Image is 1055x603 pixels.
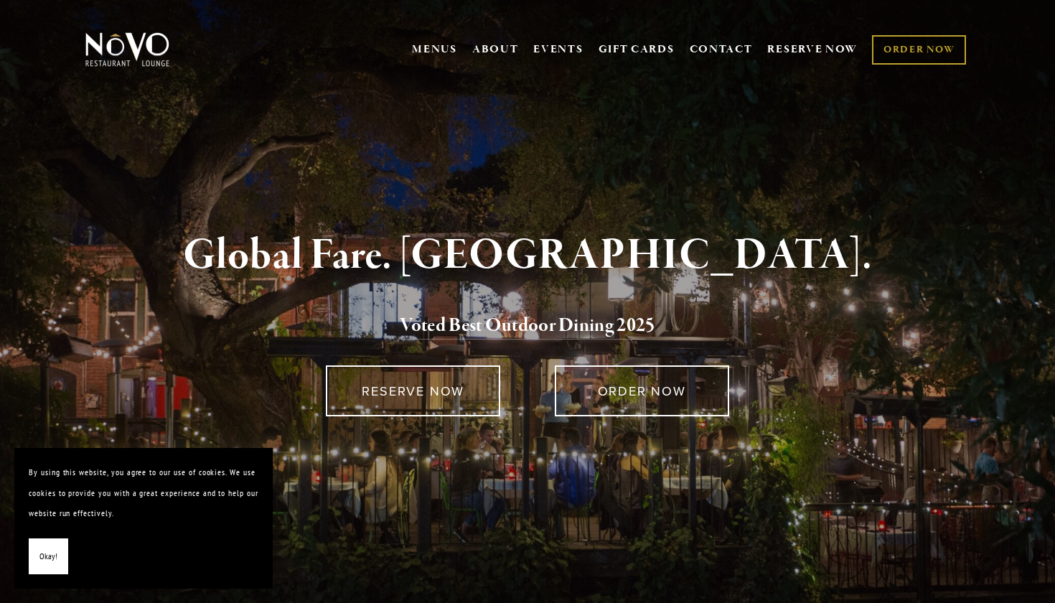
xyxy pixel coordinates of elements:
[326,365,500,416] a: RESERVE NOW
[472,42,519,57] a: ABOUT
[412,42,457,57] a: MENUS
[29,462,258,524] p: By using this website, you agree to our use of cookies. We use cookies to provide you with a grea...
[14,448,273,589] section: Cookie banner
[555,365,729,416] a: ORDER NOW
[83,32,172,67] img: Novo Restaurant &amp; Lounge
[872,35,966,65] a: ORDER NOW
[767,36,858,63] a: RESERVE NOW
[109,311,946,341] h2: 5
[39,546,57,567] span: Okay!
[599,36,675,63] a: GIFT CARDS
[400,313,645,340] a: Voted Best Outdoor Dining 202
[690,36,753,63] a: CONTACT
[29,538,68,575] button: Okay!
[183,228,871,283] strong: Global Fare. [GEOGRAPHIC_DATA].
[533,42,583,57] a: EVENTS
